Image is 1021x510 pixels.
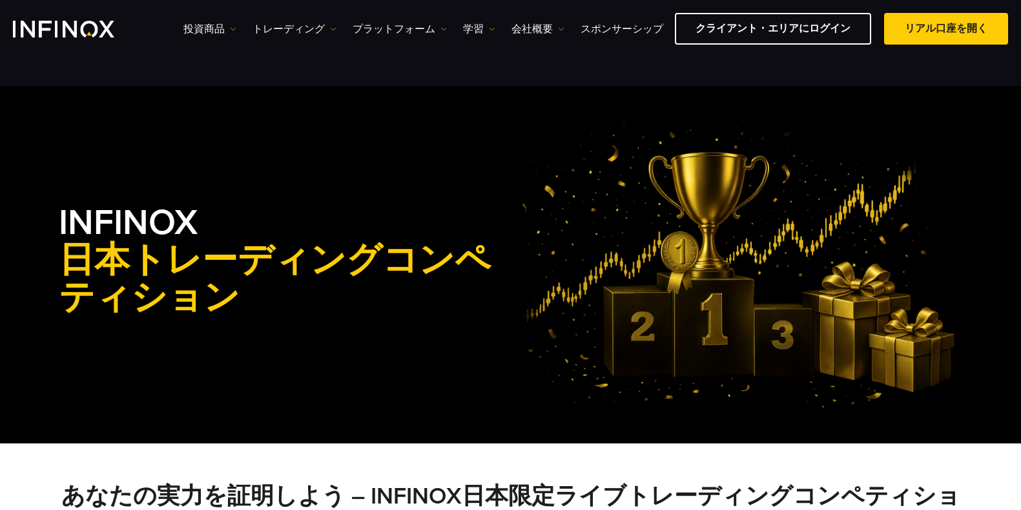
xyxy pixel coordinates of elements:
[353,21,447,37] a: プラットフォーム
[253,21,336,37] a: トレーディング
[511,21,564,37] a: 会社概要
[581,21,663,37] a: スポンサーシップ
[183,21,236,37] a: 投資商品
[884,13,1008,45] a: リアル口座を開く
[463,21,495,37] a: 学習
[59,202,511,319] strong: INFINOX
[13,21,145,37] a: INFINOX Logo
[59,242,511,317] span: 日本トレーディングコンペティション
[675,13,871,45] a: クライアント・エリアにログイン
